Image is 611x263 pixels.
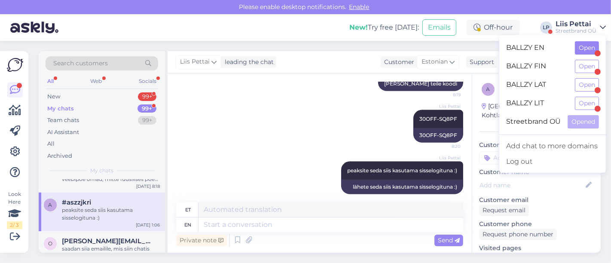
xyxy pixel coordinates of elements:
div: Try free [DATE]: [349,22,419,33]
a: Liis PettaiStreetbrand OÜ [556,21,606,34]
div: Streetbrand OÜ [556,28,596,34]
span: Estonian [422,57,448,67]
span: ott.akenparg@gmail.com [62,237,151,245]
div: Customer information [479,128,594,135]
div: Private note [176,235,227,246]
div: Liis Pettai [556,21,596,28]
button: Open [575,41,599,55]
b: New! [349,23,368,31]
span: BALLZY LIT [506,97,568,110]
span: Send [438,236,460,244]
p: Visited pages [479,244,594,253]
div: Log out [499,154,606,169]
span: Enable [347,3,372,11]
div: 99+ [137,104,156,113]
div: LP [540,21,552,34]
div: saadan siia emailile, mis siin chatis näha on [62,245,160,260]
span: peaksite seda siis kasutama sisselogituna :) [347,167,457,174]
div: 2 / 3 [7,221,22,229]
p: Customer phone [479,220,594,229]
div: Team chats [47,116,79,125]
span: a [49,202,52,208]
span: Liis Pettai [180,57,210,67]
div: et [185,202,191,217]
div: 99+ [138,116,156,125]
span: #aszzjkri [62,199,91,206]
span: Search customers [53,59,108,68]
div: Support [466,58,494,67]
div: All [47,140,55,148]
div: [DATE] 8:18 [136,183,160,190]
button: Opened [568,115,599,128]
div: All [46,76,55,87]
div: 30OFF-SQ8PF [413,128,463,143]
button: Open [575,78,599,92]
button: Open [575,97,599,110]
div: Customer [381,58,414,67]
div: peaksite seda siis kasutama sisselogituna :) [62,206,160,222]
span: 8:19 [428,92,461,98]
img: Askly Logo [7,58,23,72]
span: a [486,86,490,92]
span: BALLZY LAT [506,78,568,92]
p: Customer tags [479,141,594,150]
div: Request email [479,205,529,216]
div: AI Assistant [47,128,79,137]
span: Streetbrand OÜ [506,115,561,128]
div: Request phone number [479,229,557,240]
div: [DATE] 1:06 [136,222,160,228]
div: My chats [47,104,74,113]
span: o [48,240,52,247]
span: Liis Pettai [428,103,461,110]
span: BALLZY EN [506,41,568,55]
div: lähete seda siis kasutama sisselogituna :) [341,180,463,194]
div: 99+ [138,92,156,101]
span: BALLZY FIN [506,60,568,73]
span: Liis Pettai [428,155,461,161]
button: Emails [422,19,456,36]
p: Customer name [479,168,594,177]
div: Web [89,76,104,87]
p: Customer email [479,196,594,205]
button: Open [575,60,599,73]
div: Look Here [7,190,22,229]
a: Add chat to more domains [499,138,606,154]
span: My chats [90,167,113,174]
div: [PERSON_NAME] teile koodi [378,76,463,91]
div: New [47,92,60,101]
input: Add a tag [479,151,594,164]
span: 30OFF-SQ8PF [419,116,457,122]
div: en [185,217,192,232]
input: Add name [480,180,584,190]
div: Archived [47,152,72,160]
div: Off-hour [467,20,519,35]
div: [GEOGRAPHIC_DATA], Kohtla-Järve [482,102,577,120]
span: 8:20 [428,143,461,150]
div: Socials [137,76,158,87]
div: leading the chat [221,58,274,67]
